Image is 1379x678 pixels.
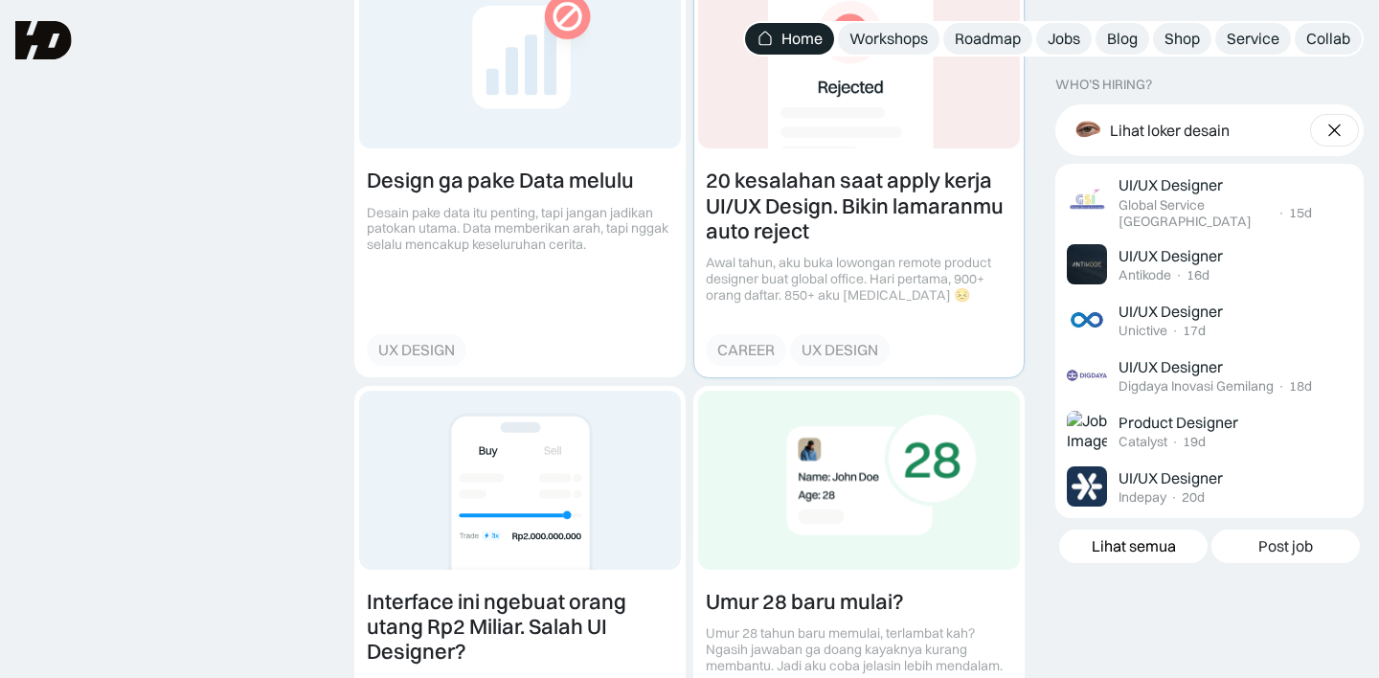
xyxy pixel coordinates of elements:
img: Job Image [1067,411,1107,451]
div: UI/UX Designer [1119,356,1223,376]
div: Collab [1306,29,1350,49]
div: Jobs [1048,29,1080,49]
div: 15d [1289,205,1312,221]
a: Jobs [1036,23,1092,55]
a: Collab [1295,23,1362,55]
div: · [1277,378,1285,395]
div: UI/UX Designer [1119,301,1223,321]
div: · [1171,434,1179,450]
div: · [1170,489,1178,506]
img: Job Image [1067,300,1107,340]
a: Post job [1211,530,1360,563]
a: Job ImageUI/UX DesignerGlobal Service [GEOGRAPHIC_DATA]·15d [1059,168,1360,237]
div: Home [781,29,823,49]
div: Lihat loker desain [1110,120,1230,140]
a: Job ImageUI/UX DesignerDigdaya Inovasi Gemilang·18d [1059,348,1360,403]
div: 17d [1183,323,1206,339]
a: Blog [1096,23,1149,55]
div: 19d [1183,434,1206,450]
a: Workshops [838,23,939,55]
div: Blog [1107,29,1138,49]
div: · [1277,205,1285,221]
div: 18d [1289,378,1312,395]
a: Home [745,23,834,55]
img: Job Image [1067,244,1107,284]
div: Catalyst [1119,434,1167,450]
div: WHO’S HIRING? [1055,77,1152,93]
div: Global Service [GEOGRAPHIC_DATA] [1119,197,1274,230]
div: Shop [1164,29,1200,49]
a: Lihat semua [1059,530,1208,563]
a: Job ImageUI/UX DesignerAntikode·16d [1059,237,1360,292]
img: Job Image [1067,182,1107,222]
div: · [1175,267,1183,283]
a: Service [1215,23,1291,55]
div: Lihat semua [1092,536,1176,556]
div: UI/UX Designer [1119,175,1223,195]
div: Roadmap [955,29,1021,49]
div: 20d [1182,489,1205,506]
img: Job Image [1067,355,1107,395]
a: Roadmap [943,23,1032,55]
a: Job ImageUI/UX DesignerIndepay·20d [1059,459,1360,514]
img: Job Image [1067,466,1107,507]
div: Indepay [1119,489,1166,506]
a: Shop [1153,23,1211,55]
div: Post job [1258,536,1313,556]
div: Service [1227,29,1279,49]
div: Unictive [1119,323,1167,339]
div: Antikode [1119,267,1171,283]
div: UI/UX Designer [1119,467,1223,487]
div: · [1171,323,1179,339]
div: Digdaya Inovasi Gemilang [1119,378,1274,395]
div: Product Designer [1119,412,1238,432]
a: Job ImageProduct DesignerCatalyst·19d [1059,403,1360,459]
div: Workshops [849,29,928,49]
div: UI/UX Designer [1119,245,1223,265]
a: Job ImageUI/UX DesignerUnictive·17d [1059,292,1360,348]
div: 16d [1187,267,1209,283]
